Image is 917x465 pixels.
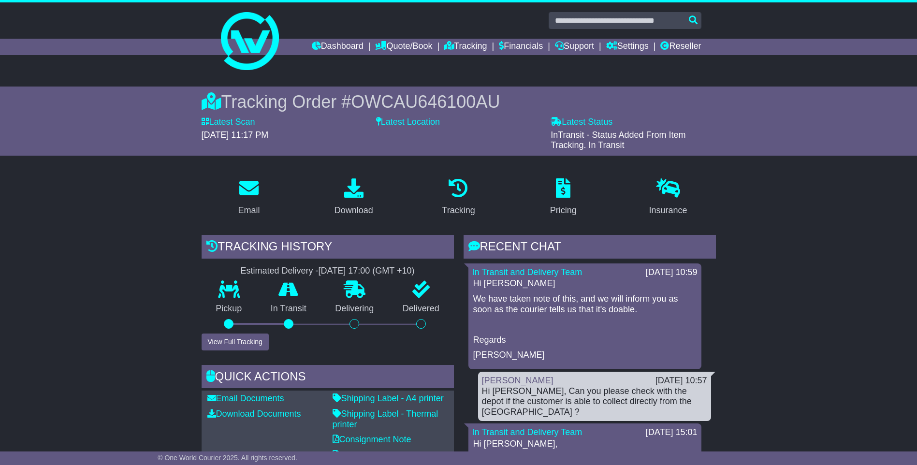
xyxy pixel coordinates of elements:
[202,266,454,276] div: Estimated Delivery -
[319,266,415,276] div: [DATE] 17:00 (GMT +10)
[333,435,411,444] a: Consignment Note
[328,175,379,220] a: Download
[207,393,284,403] a: Email Documents
[464,235,716,261] div: RECENT CHAT
[202,117,255,128] label: Latest Scan
[202,334,269,350] button: View Full Tracking
[482,376,553,385] a: [PERSON_NAME]
[238,204,260,217] div: Email
[335,204,373,217] div: Download
[444,39,487,55] a: Tracking
[649,204,687,217] div: Insurance
[646,427,698,438] div: [DATE] 15:01
[551,130,685,150] span: InTransit - Status Added From Item Tracking. In Transit
[202,304,257,314] p: Pickup
[482,386,707,418] div: Hi [PERSON_NAME], Can you please check with the depot if the customer is able to collect directly...
[606,39,649,55] a: Settings
[660,39,701,55] a: Reseller
[232,175,266,220] a: Email
[646,267,698,278] div: [DATE] 10:59
[333,409,438,429] a: Shipping Label - Thermal printer
[472,427,582,437] a: In Transit and Delivery Team
[351,92,500,112] span: OWCAU646100AU
[544,175,583,220] a: Pricing
[312,39,364,55] a: Dashboard
[333,393,444,403] a: Shipping Label - A4 printer
[643,175,694,220] a: Insurance
[655,376,707,386] div: [DATE] 10:57
[202,130,269,140] span: [DATE] 11:17 PM
[473,439,697,450] p: Hi [PERSON_NAME],
[473,278,697,289] p: Hi [PERSON_NAME]
[388,304,454,314] p: Delivered
[202,365,454,391] div: Quick Actions
[551,117,612,128] label: Latest Status
[375,39,432,55] a: Quote/Book
[256,304,321,314] p: In Transit
[473,350,697,361] p: [PERSON_NAME]
[436,175,481,220] a: Tracking
[376,117,440,128] label: Latest Location
[333,450,427,460] a: Original Address Label
[550,204,577,217] div: Pricing
[202,235,454,261] div: Tracking history
[473,294,697,315] p: We have taken note of this, and we will inform you as soon as the courier tells us that it's doable.
[158,454,297,462] span: © One World Courier 2025. All rights reserved.
[442,204,475,217] div: Tracking
[202,91,716,112] div: Tracking Order #
[472,267,582,277] a: In Transit and Delivery Team
[499,39,543,55] a: Financials
[555,39,594,55] a: Support
[473,335,697,346] p: Regards
[321,304,389,314] p: Delivering
[207,409,301,419] a: Download Documents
